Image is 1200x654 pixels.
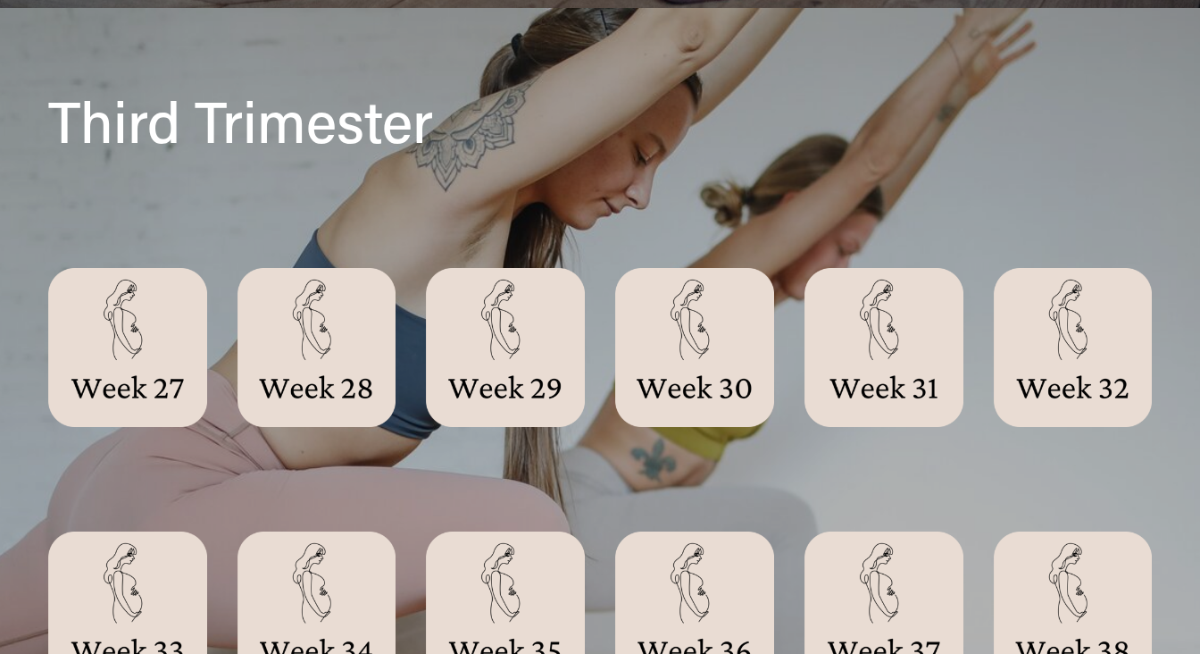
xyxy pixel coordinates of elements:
[804,268,963,427] a: week 31.png
[48,268,207,427] a: week 27.png
[615,268,774,427] a: week 30.png
[994,268,1153,427] a: week 32.png
[426,268,585,427] a: week 29.png
[48,86,1153,156] h1: Third Trimester
[237,268,396,427] a: week 28.png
